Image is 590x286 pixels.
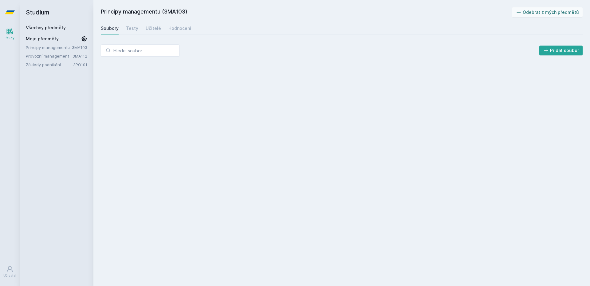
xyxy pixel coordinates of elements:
[6,36,14,40] div: Study
[26,44,72,50] a: Principy managementu
[101,44,179,57] input: Hledej soubor
[26,36,59,42] span: Moje předměty
[73,54,87,58] a: 3MA112
[3,273,16,278] div: Uživatel
[73,62,87,67] a: 3PO101
[1,262,18,281] a: Uživatel
[1,25,18,43] a: Study
[126,25,138,31] div: Testy
[26,62,73,68] a: Základy podnikání
[101,22,119,34] a: Soubory
[146,22,161,34] a: Učitelé
[168,25,191,31] div: Hodnocení
[512,7,583,17] button: Odebrat z mých předmětů
[168,22,191,34] a: Hodnocení
[146,25,161,31] div: Učitelé
[26,53,73,59] a: Provozní management
[539,46,583,55] button: Přidat soubor
[101,25,119,31] div: Soubory
[72,45,87,50] a: 3MA103
[101,7,512,17] h2: Principy managementu (3MA103)
[26,25,66,30] a: Všechny předměty
[126,22,138,34] a: Testy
